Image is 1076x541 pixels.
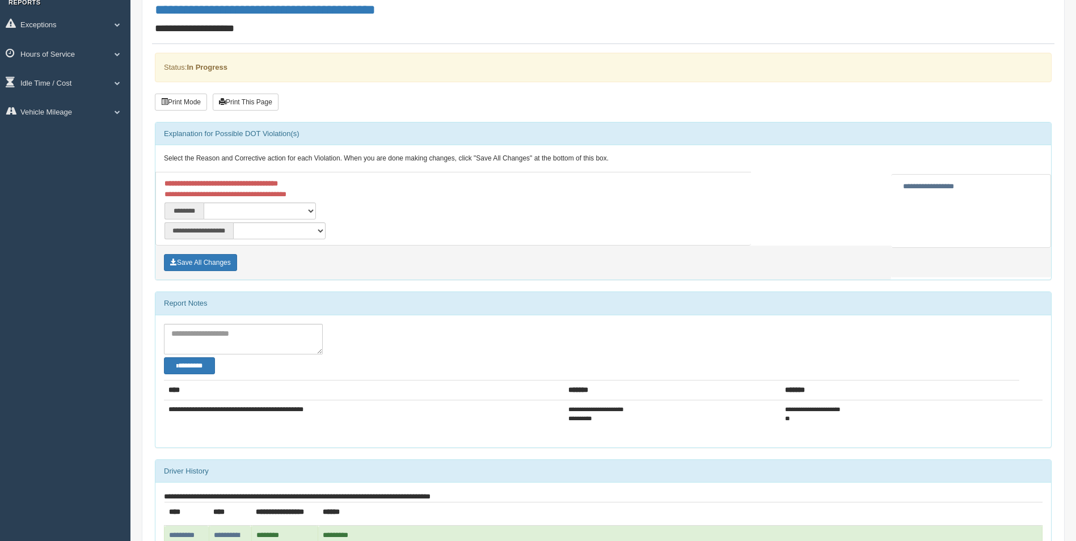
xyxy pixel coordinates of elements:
div: Report Notes [155,292,1051,315]
div: Explanation for Possible DOT Violation(s) [155,122,1051,145]
strong: In Progress [187,63,227,71]
div: Driver History [155,460,1051,483]
div: Select the Reason and Corrective action for each Violation. When you are done making changes, cli... [155,145,1051,172]
button: Save [164,254,237,271]
div: Status: [155,53,1052,82]
button: Print This Page [213,94,279,111]
button: Change Filter Options [164,357,215,374]
button: Print Mode [155,94,207,111]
